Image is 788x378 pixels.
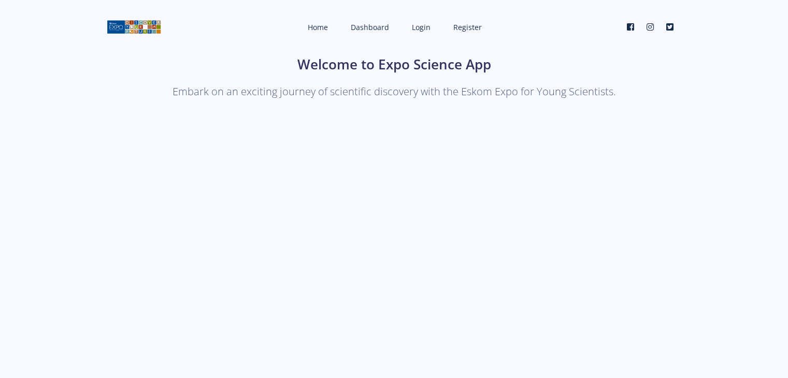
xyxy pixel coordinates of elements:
[402,13,439,41] a: Login
[453,22,482,32] span: Register
[297,13,336,41] a: Home
[351,22,389,32] span: Dashboard
[412,22,431,32] span: Login
[308,22,328,32] span: Home
[340,13,397,41] a: Dashboard
[443,13,490,41] a: Register
[107,54,682,75] h1: Welcome to Expo Science App
[107,83,682,100] p: Embark on an exciting journey of scientific discovery with the Eskom Expo for Young Scientists.
[107,19,161,35] img: logo01.png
